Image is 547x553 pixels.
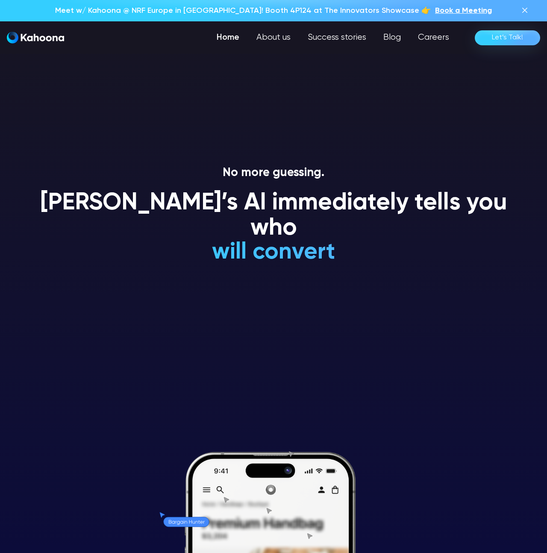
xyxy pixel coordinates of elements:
p: No more guessing. [30,166,517,180]
a: Let’s Talk! [475,30,540,45]
a: Success stories [299,29,375,46]
h1: will convert [148,265,400,291]
p: Meet w/ Kahoona @ NRF Europe in [GEOGRAPHIC_DATA]! Booth 4P124 at The Innovators Showcase 👉 [55,5,431,16]
a: home [7,32,64,44]
a: Home [208,29,248,46]
a: About us [248,29,299,46]
h1: is a loyal customer [148,240,400,265]
div: Let’s Talk! [492,31,523,44]
h1: [PERSON_NAME]’s AI immediately tells you who [30,191,517,241]
a: Careers [409,29,458,46]
a: Blog [375,29,409,46]
img: Kahoona logo white [7,32,64,44]
span: Book a Meeting [435,7,492,15]
a: Book a Meeting [435,5,492,16]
